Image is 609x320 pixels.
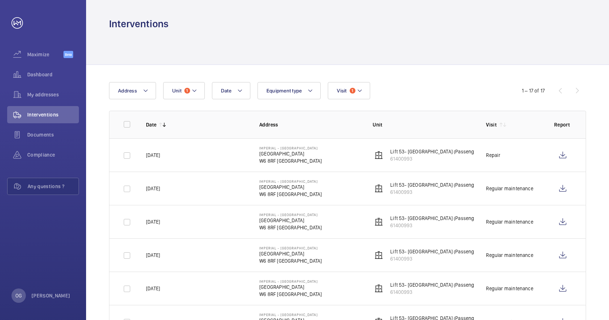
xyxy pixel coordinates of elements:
span: My addresses [27,91,79,98]
p: Lift 53- [GEOGRAPHIC_DATA] (Passenger) [390,148,480,155]
div: Regular maintenance [486,285,533,292]
p: Address [259,121,361,128]
p: W6 8RF [GEOGRAPHIC_DATA] [259,257,322,264]
p: [GEOGRAPHIC_DATA] [259,183,322,191]
h1: Interventions [109,17,169,30]
p: [DATE] [146,252,160,259]
span: Maximize [27,51,63,58]
span: Interventions [27,111,79,118]
img: elevator.svg [374,284,383,293]
p: [GEOGRAPHIC_DATA] [259,150,322,157]
div: 1 – 17 of 17 [522,87,545,94]
p: Imperial - [GEOGRAPHIC_DATA] [259,279,322,283]
button: Unit1 [163,82,205,99]
p: [DATE] [146,185,160,192]
p: Imperial - [GEOGRAPHIC_DATA] [259,179,322,183]
button: Visit1 [328,82,370,99]
div: Regular maintenance [486,252,533,259]
p: [GEOGRAPHIC_DATA] [259,283,322,291]
span: 1 [350,88,355,94]
p: Lift 53- [GEOGRAPHIC_DATA] (Passenger) [390,181,480,188]
p: W6 8RF [GEOGRAPHIC_DATA] [259,157,322,164]
span: Equipment type [266,88,302,94]
p: [GEOGRAPHIC_DATA] [259,250,322,257]
span: Unit [172,88,181,94]
button: Address [109,82,156,99]
p: OG [15,292,22,299]
p: 61400993 [390,188,480,196]
p: Imperial - [GEOGRAPHIC_DATA] [259,312,322,317]
img: elevator.svg [374,251,383,259]
span: Any questions ? [28,183,79,190]
p: W6 8RF [GEOGRAPHIC_DATA] [259,224,322,231]
img: elevator.svg [374,218,383,226]
span: Address [118,88,137,94]
p: Imperial - [GEOGRAPHIC_DATA] [259,146,322,150]
p: Date [146,121,156,128]
button: Equipment type [258,82,321,99]
p: Lift 53- [GEOGRAPHIC_DATA] (Passenger) [390,281,480,288]
p: 61400993 [390,155,480,162]
p: Lift 53- [GEOGRAPHIC_DATA] (Passenger) [390,248,480,255]
span: Compliance [27,151,79,158]
div: Regular maintenance [486,185,533,192]
p: Lift 53- [GEOGRAPHIC_DATA] (Passenger) [390,215,480,222]
p: [PERSON_NAME] [32,292,70,299]
span: Beta [63,51,73,58]
span: Visit [337,88,346,94]
p: 61400993 [390,255,480,262]
p: [DATE] [146,285,160,292]
p: Imperial - [GEOGRAPHIC_DATA] [259,212,322,217]
p: Visit [486,121,497,128]
span: Documents [27,131,79,138]
p: 61400993 [390,288,480,296]
div: Repair [486,152,500,159]
button: Date [212,82,250,99]
p: Imperial - [GEOGRAPHIC_DATA] [259,246,322,250]
p: W6 8RF [GEOGRAPHIC_DATA] [259,191,322,198]
span: Dashboard [27,71,79,78]
p: Unit [373,121,475,128]
span: Date [221,88,231,94]
p: W6 8RF [GEOGRAPHIC_DATA] [259,291,322,298]
p: [GEOGRAPHIC_DATA] [259,217,322,224]
div: Regular maintenance [486,218,533,225]
img: elevator.svg [374,151,383,159]
p: 61400993 [390,222,480,229]
p: Report [554,121,571,128]
img: elevator.svg [374,184,383,193]
p: [DATE] [146,218,160,225]
span: 1 [184,88,190,94]
p: [DATE] [146,152,160,159]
